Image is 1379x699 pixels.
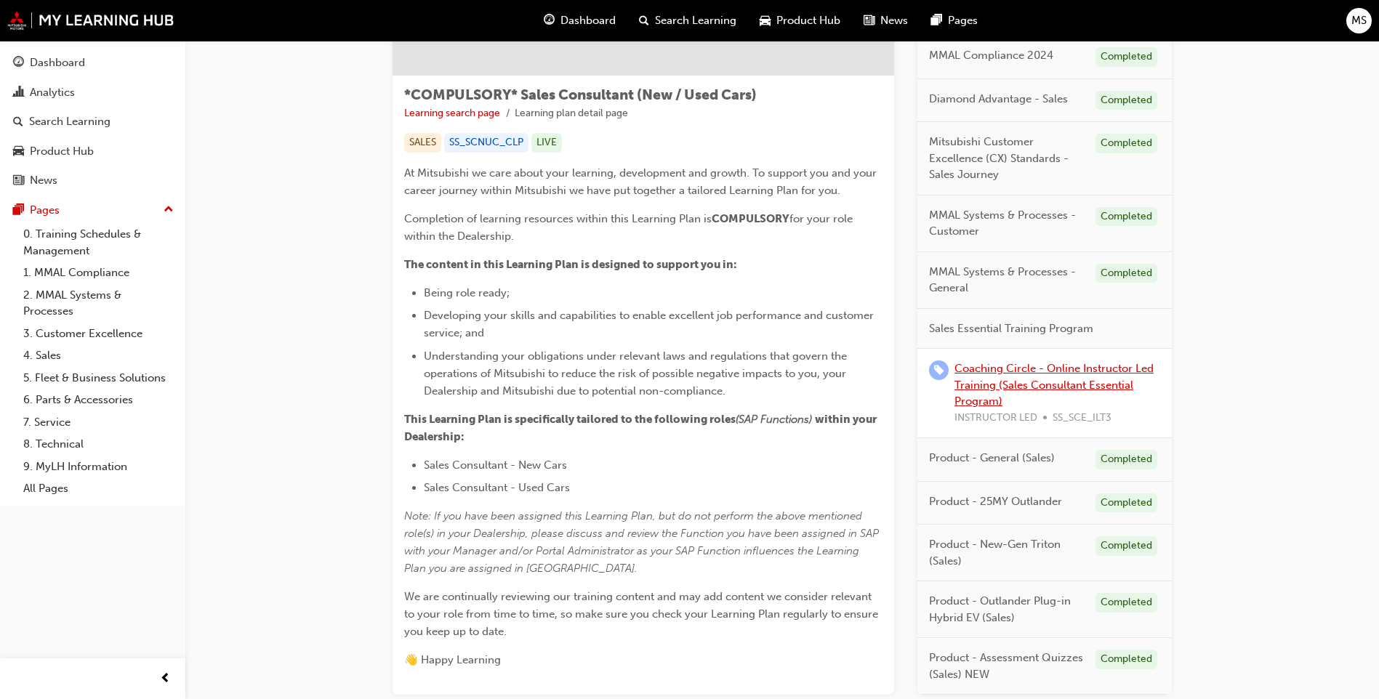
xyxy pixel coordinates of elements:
[864,12,875,30] span: news-icon
[404,590,881,638] span: We are continually reviewing our training content and may add content we consider relevant to you...
[1095,493,1157,513] div: Completed
[627,6,748,36] a: search-iconSearch Learning
[160,670,171,688] span: prev-icon
[929,650,1084,682] span: Product - Assessment Quizzes (Sales) NEW
[760,12,771,30] span: car-icon
[929,47,1053,64] span: MMAL Compliance 2024
[929,536,1084,569] span: Product - New-Gen Triton (Sales)
[17,284,180,323] a: 2. MMAL Systems & Processes
[560,12,616,29] span: Dashboard
[1095,264,1157,283] div: Completed
[404,413,879,443] span: within your Dealership:
[929,91,1068,108] span: Diamond Advantage - Sales
[424,481,570,494] span: Sales Consultant - Used Cars
[6,47,180,197] button: DashboardAnalyticsSearch LearningProduct HubNews
[424,349,850,397] span: Understanding your obligations under relevant laws and regulations that govern the operations of ...
[929,320,1093,337] span: Sales Essential Training Program
[1095,536,1157,556] div: Completed
[424,286,510,299] span: Being role ready;
[404,212,856,243] span: for your role within the Dealership.
[6,108,180,135] a: Search Learning
[929,593,1084,626] span: Product - Outlander Plug-in Hybrid EV (Sales)
[17,433,180,456] a: 8. Technical
[17,389,180,411] a: 6. Parts & Accessories
[929,450,1055,466] span: Product - General (Sales)
[1346,8,1372,33] button: MS
[6,138,180,165] a: Product Hub
[404,86,757,103] span: *COMPULSORY* Sales Consultant (New / Used Cars)
[736,413,812,426] span: (SAP Functions)
[404,413,736,426] span: This Learning Plan is specifically tailored to the following roles
[17,344,180,367] a: 4. Sales
[954,362,1154,408] a: Coaching Circle - Online Instructor Led Training (Sales Consultant Essential Program)
[639,12,649,30] span: search-icon
[13,145,24,158] span: car-icon
[404,258,737,271] span: The content in this Learning Plan is designed to support you in:
[1095,650,1157,669] div: Completed
[30,172,57,189] div: News
[13,174,24,187] span: news-icon
[30,202,60,219] div: Pages
[17,323,180,345] a: 3. Customer Excellence
[17,262,180,284] a: 1. MMAL Compliance
[404,653,501,666] span: 👋 Happy Learning
[1095,593,1157,613] div: Completed
[515,105,628,122] li: Learning plan detail page
[1053,410,1111,427] span: SS_SCE_ILT3
[929,264,1084,296] span: MMAL Systems & Processes - General
[1095,47,1157,67] div: Completed
[948,12,978,29] span: Pages
[1095,134,1157,153] div: Completed
[13,204,24,217] span: pages-icon
[404,212,712,225] span: Completion of learning resources within this Learning Plan is
[30,84,75,101] div: Analytics
[544,12,555,30] span: guage-icon
[929,493,1062,510] span: Product - 25MY Outlander
[17,477,180,500] a: All Pages
[164,201,174,219] span: up-icon
[6,49,180,76] a: Dashboard
[7,11,174,30] img: mmal
[532,6,627,36] a: guage-iconDashboard
[776,12,840,29] span: Product Hub
[954,410,1037,427] span: INSTRUCTOR LED
[424,309,877,339] span: Developing your skills and capabilities to enable excellent job performance and customer service;...
[17,223,180,262] a: 0. Training Schedules & Management
[404,166,880,197] span: At Mitsubishi we care about your learning, development and growth. To support you and your career...
[13,57,24,70] span: guage-icon
[6,79,180,106] a: Analytics
[1095,91,1157,110] div: Completed
[880,12,908,29] span: News
[1095,450,1157,469] div: Completed
[13,116,23,129] span: search-icon
[404,133,441,153] div: SALES
[30,54,85,71] div: Dashboard
[17,456,180,478] a: 9. MyLH Information
[655,12,736,29] span: Search Learning
[404,107,500,119] a: Learning search page
[748,6,852,36] a: car-iconProduct Hub
[929,134,1084,183] span: Mitsubishi Customer Excellence (CX) Standards - Sales Journey
[852,6,920,36] a: news-iconNews
[531,133,562,153] div: LIVE
[404,509,882,575] span: Note: If you have been assigned this Learning Plan, but do not perform the above mentioned role(s...
[6,167,180,194] a: News
[13,86,24,100] span: chart-icon
[712,212,789,225] span: COMPULSORY
[920,6,989,36] a: pages-iconPages
[17,411,180,434] a: 7. Service
[929,360,949,380] span: learningRecordVerb_ENROLL-icon
[931,12,942,30] span: pages-icon
[6,197,180,224] button: Pages
[30,143,94,160] div: Product Hub
[444,133,528,153] div: SS_SCNUC_CLP
[1351,12,1367,29] span: MS
[1095,207,1157,227] div: Completed
[929,207,1084,240] span: MMAL Systems & Processes - Customer
[29,113,110,130] div: Search Learning
[424,458,567,472] span: Sales Consultant - New Cars
[17,367,180,389] a: 5. Fleet & Business Solutions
